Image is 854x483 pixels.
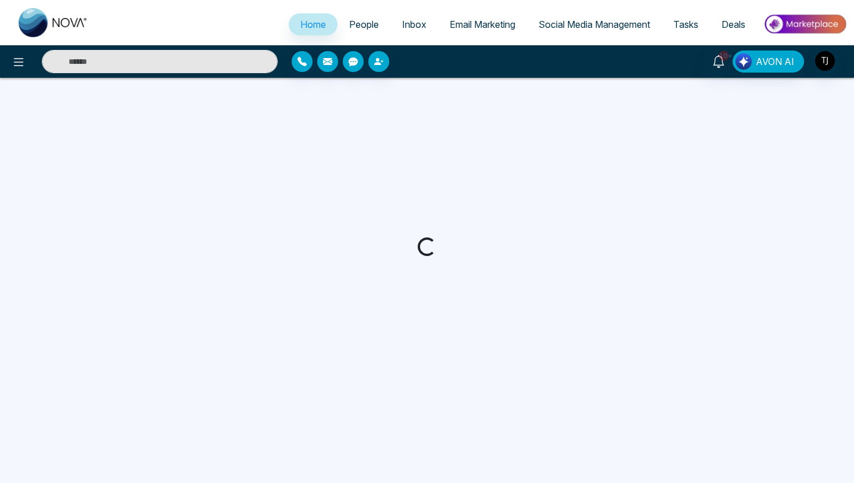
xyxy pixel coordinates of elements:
span: Tasks [673,19,698,30]
a: Home [289,13,338,35]
a: Deals [710,13,757,35]
span: Home [300,19,326,30]
img: Market-place.gif [763,11,847,37]
a: 10+ [705,51,733,71]
a: Inbox [390,13,438,35]
span: Deals [722,19,745,30]
img: User Avatar [815,51,835,71]
span: Email Marketing [450,19,515,30]
button: AVON AI [733,51,804,73]
a: Social Media Management [527,13,662,35]
span: 10+ [719,51,729,61]
img: Lead Flow [735,53,752,70]
a: Tasks [662,13,710,35]
a: Email Marketing [438,13,527,35]
span: Inbox [402,19,426,30]
span: Social Media Management [539,19,650,30]
span: People [349,19,379,30]
a: People [338,13,390,35]
span: AVON AI [756,55,794,69]
img: Nova CRM Logo [19,8,88,37]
